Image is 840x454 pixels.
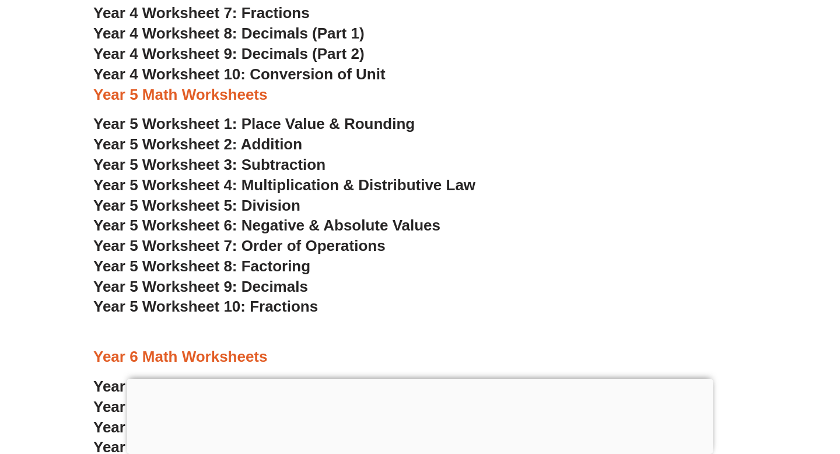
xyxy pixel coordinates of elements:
[93,135,302,153] a: Year 5 Worksheet 2: Addition
[127,379,713,451] iframe: Advertisement
[93,347,747,367] h3: Year 6 Math Worksheets
[93,278,308,295] a: Year 5 Worksheet 9: Decimals
[93,398,304,415] a: Year 6 Worksheet 2:Decimals
[93,4,310,22] a: Year 4 Worksheet 7: Fractions
[93,257,310,275] a: Year 5 Worksheet 8: Factoring
[640,322,840,454] iframe: Chat Widget
[93,418,305,436] a: Year 6 Worksheet 3:Fractions
[93,298,318,315] a: Year 5 Worksheet 10: Fractions
[93,176,475,194] a: Year 5 Worksheet 4: Multiplication & Distributive Law
[93,25,365,42] a: Year 4 Worksheet 8: Decimals (Part 1)
[93,418,237,436] span: Year 6 Worksheet 3:
[93,156,325,173] a: Year 5 Worksheet 3: Subtraction
[93,237,386,254] a: Year 5 Worksheet 7: Order of Operations
[93,378,237,395] span: Year 6 Worksheet 1:
[93,197,300,214] a: Year 5 Worksheet 5: Division
[93,115,415,132] a: Year 5 Worksheet 1: Place Value & Rounding
[93,216,440,234] a: Year 5 Worksheet 6: Negative & Absolute Values
[93,398,237,415] span: Year 6 Worksheet 2:
[93,85,747,105] h3: Year 5 Math Worksheets
[93,65,386,83] a: Year 4 Worksheet 10: Conversion of Unit
[93,378,335,395] a: Year 6 Worksheet 1:Measurement
[237,378,335,395] span: Measurement
[93,45,365,62] a: Year 4 Worksheet 9: Decimals (Part 2)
